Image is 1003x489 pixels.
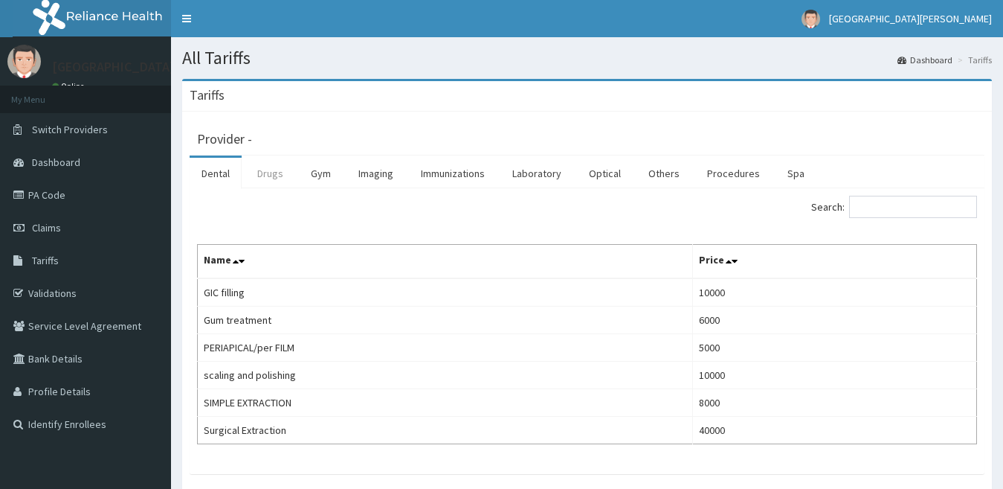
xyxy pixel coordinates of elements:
[692,278,976,307] td: 10000
[198,278,693,307] td: GIC filling
[299,158,343,189] a: Gym
[802,10,820,28] img: User Image
[692,362,976,389] td: 10000
[32,156,80,169] span: Dashboard
[775,158,816,189] a: Spa
[52,81,88,92] a: Online
[32,221,61,234] span: Claims
[198,334,693,362] td: PERIAPICAL/per FILM
[198,417,693,444] td: Surgical Extraction
[695,158,772,189] a: Procedures
[829,12,992,25] span: [GEOGRAPHIC_DATA][PERSON_NAME]
[500,158,573,189] a: Laboratory
[409,158,497,189] a: Immunizations
[190,158,242,189] a: Dental
[346,158,405,189] a: Imaging
[32,123,108,136] span: Switch Providers
[245,158,295,189] a: Drugs
[692,307,976,334] td: 6000
[190,89,225,102] h3: Tariffs
[692,417,976,444] td: 40000
[636,158,691,189] a: Others
[198,245,693,279] th: Name
[52,60,272,74] p: [GEOGRAPHIC_DATA][PERSON_NAME]
[897,54,952,66] a: Dashboard
[198,307,693,334] td: Gum treatment
[198,389,693,417] td: SIMPLE EXTRACTION
[198,362,693,389] td: scaling and polishing
[954,54,992,66] li: Tariffs
[7,45,41,78] img: User Image
[577,158,633,189] a: Optical
[811,196,977,218] label: Search:
[197,132,252,146] h3: Provider -
[849,196,977,218] input: Search:
[32,254,59,267] span: Tariffs
[692,334,976,362] td: 5000
[182,48,992,68] h1: All Tariffs
[692,245,976,279] th: Price
[692,389,976,417] td: 8000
